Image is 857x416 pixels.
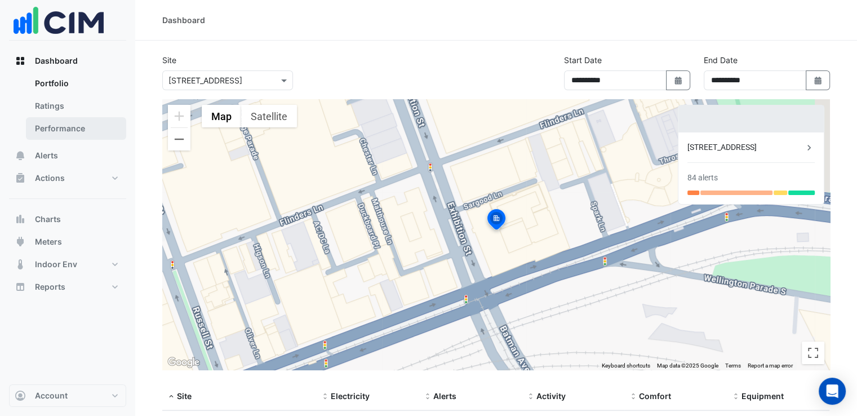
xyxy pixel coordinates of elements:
button: Meters [9,231,126,253]
div: [STREET_ADDRESS] [687,141,803,153]
button: Zoom in [168,105,190,127]
span: Actions [35,172,65,184]
button: Dashboard [9,50,126,72]
app-icon: Dashboard [15,55,26,67]
button: Indoor Env [9,253,126,276]
fa-icon: Select Date [813,76,823,85]
div: 84 alerts [687,172,718,184]
span: Charts [35,214,61,225]
span: Alerts [433,391,456,401]
button: Reports [9,276,126,298]
a: Portfolio [26,72,126,95]
label: Start Date [564,54,602,66]
button: Show street map [202,105,241,127]
button: Toggle fullscreen view [802,342,824,364]
img: Company Logo [14,1,104,40]
button: Alerts [9,144,126,167]
a: Report a map error [748,362,793,369]
app-icon: Meters [15,236,26,247]
app-icon: Actions [15,172,26,184]
a: Ratings [26,95,126,117]
a: Performance [26,117,126,140]
button: Zoom out [168,128,190,151]
fa-icon: Select Date [673,76,683,85]
app-icon: Reports [15,281,26,293]
button: Charts [9,208,126,231]
span: Meters [35,236,62,247]
span: Comfort [639,391,671,401]
img: Google [165,355,202,370]
div: Dashboard [9,72,126,144]
span: Account [35,390,68,401]
label: Site [162,54,176,66]
span: Reports [35,281,65,293]
img: site-pin-selected.svg [484,207,509,234]
button: Show satellite imagery [241,105,297,127]
span: Electricity [331,391,370,401]
a: Terms [725,362,741,369]
span: Site [177,391,192,401]
app-icon: Alerts [15,150,26,161]
span: Dashboard [35,55,78,67]
span: Map data ©2025 Google [657,362,718,369]
a: Open this area in Google Maps (opens a new window) [165,355,202,370]
div: Dashboard [162,14,205,26]
button: Keyboard shortcuts [602,362,650,370]
span: Equipment [741,391,784,401]
button: Actions [9,167,126,189]
span: Indoor Env [35,259,77,270]
span: Alerts [35,150,58,161]
button: Account [9,384,126,407]
app-icon: Indoor Env [15,259,26,270]
app-icon: Charts [15,214,26,225]
span: Activity [536,391,566,401]
div: Open Intercom Messenger [819,378,846,405]
label: End Date [704,54,738,66]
